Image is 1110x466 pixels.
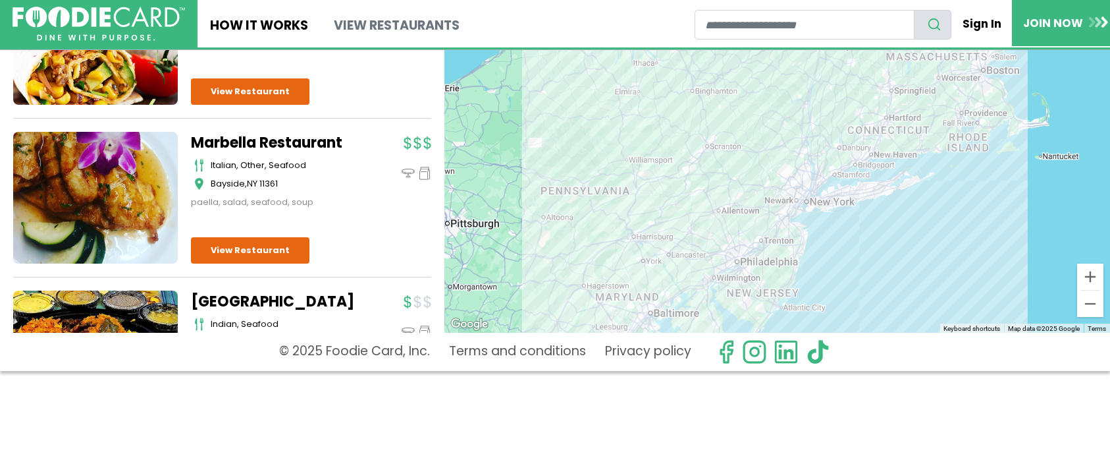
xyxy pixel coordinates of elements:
[943,324,1000,334] button: Keyboard shortcuts
[211,159,356,172] div: italian, other, seafood
[418,326,431,339] img: pickup_icon.svg
[448,316,491,333] a: Open this area in Google Maps (opens a new window)
[194,177,204,190] img: map_icon.svg
[194,318,204,331] img: cutlery_icon.svg
[402,326,415,339] img: dinein_icon.svg
[1077,291,1103,317] button: Zoom out
[191,78,309,105] a: View Restaurant
[1008,325,1080,332] span: Map data ©2025 Google
[13,7,185,42] img: FoodieCard; Eat, Drink, Save, Donate
[714,339,739,364] svg: check us out on facebook
[1088,325,1106,332] a: Terms
[211,318,356,331] div: indian, seafood
[279,339,430,364] p: © 2025 Foodie Card, Inc.
[211,177,356,190] div: ,
[448,316,491,333] img: Google
[449,339,586,364] a: Terms and conditions
[191,237,309,264] a: View Restaurant
[1077,264,1103,290] button: Zoom in
[402,167,415,180] img: dinein_icon.svg
[211,177,245,190] span: Bayside
[805,339,830,364] img: tiktok.svg
[259,177,278,190] span: 11361
[914,10,952,40] button: search
[191,132,356,154] a: Marbella Restaurant
[191,196,356,209] div: paella, salad, seafood, soup
[605,339,691,364] a: Privacy policy
[191,291,356,312] a: [GEOGRAPHIC_DATA]
[418,167,431,180] img: pickup_icon.svg
[951,9,1012,38] a: Sign In
[247,177,257,190] span: NY
[695,10,914,40] input: restaurant search
[194,159,204,172] img: cutlery_icon.svg
[774,339,799,364] img: linkedin.svg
